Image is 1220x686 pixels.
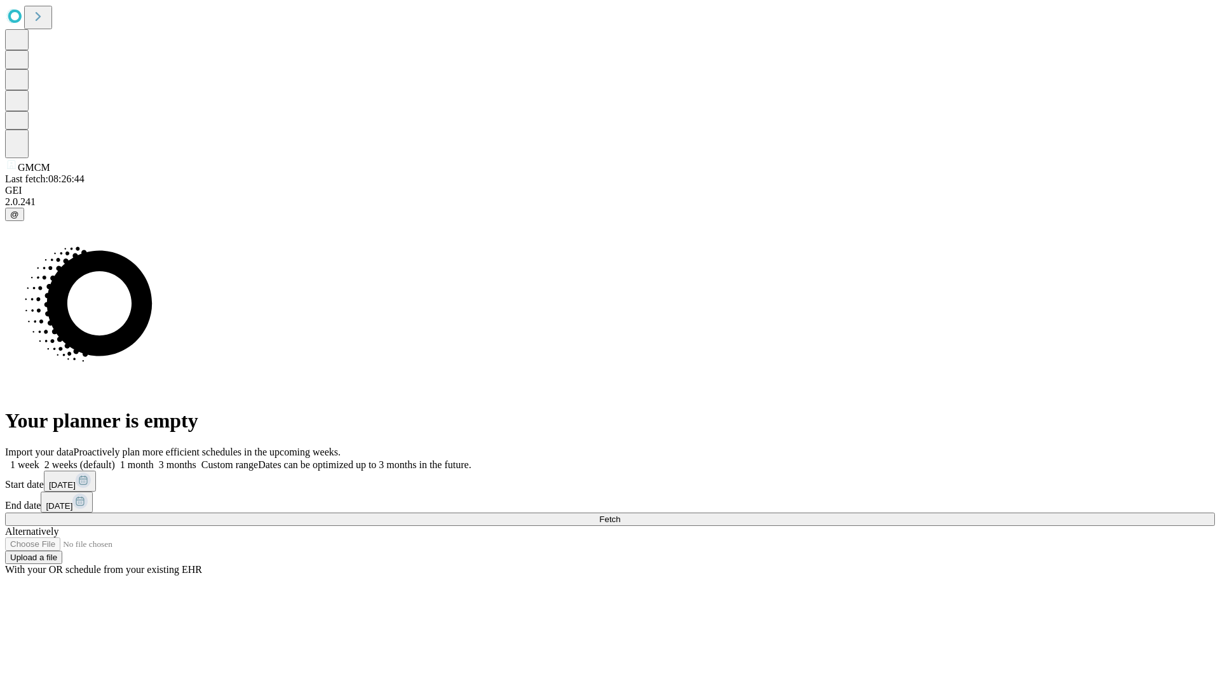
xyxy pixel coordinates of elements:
[46,501,72,511] span: [DATE]
[120,459,154,470] span: 1 month
[5,447,74,457] span: Import your data
[74,447,341,457] span: Proactively plan more efficient schedules in the upcoming weeks.
[44,459,115,470] span: 2 weeks (default)
[49,480,76,490] span: [DATE]
[5,564,202,575] span: With your OR schedule from your existing EHR
[5,185,1215,196] div: GEI
[258,459,471,470] span: Dates can be optimized up to 3 months in the future.
[10,210,19,219] span: @
[18,162,50,173] span: GMCM
[5,409,1215,433] h1: Your planner is empty
[5,492,1215,513] div: End date
[5,173,85,184] span: Last fetch: 08:26:44
[159,459,196,470] span: 3 months
[5,551,62,564] button: Upload a file
[10,459,39,470] span: 1 week
[599,514,620,524] span: Fetch
[5,471,1215,492] div: Start date
[5,196,1215,208] div: 2.0.241
[44,471,96,492] button: [DATE]
[5,208,24,221] button: @
[41,492,93,513] button: [DATE]
[5,513,1215,526] button: Fetch
[5,526,58,537] span: Alternatively
[201,459,258,470] span: Custom range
